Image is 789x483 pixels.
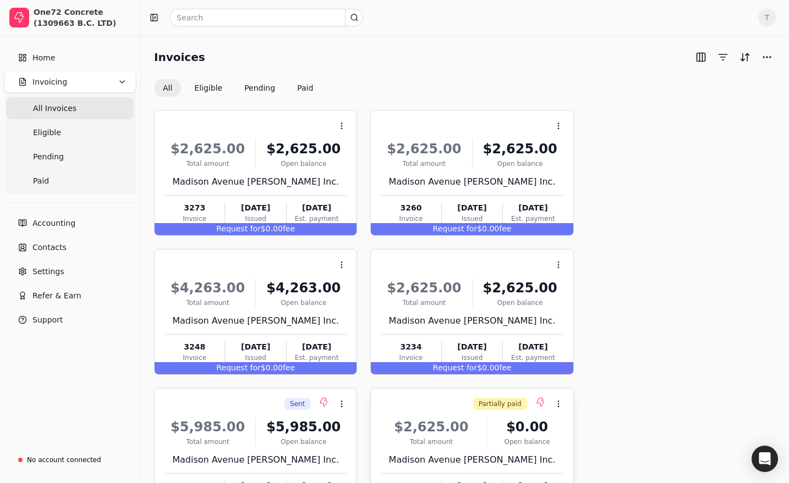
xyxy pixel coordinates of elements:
[290,399,305,409] span: Sent
[155,362,357,374] div: $0.00
[283,363,295,372] span: fee
[381,298,467,308] div: Total amount
[185,79,231,97] button: Eligible
[381,314,563,327] div: Madison Avenue [PERSON_NAME] Inc.
[4,260,136,282] a: Settings
[225,353,286,363] div: Issued
[477,139,563,159] div: $2,625.00
[752,446,778,472] div: Open Intercom Messenger
[499,363,511,372] span: fee
[381,453,563,467] div: Madison Avenue [PERSON_NAME] Inc.
[165,453,347,467] div: Madison Avenue [PERSON_NAME] Inc.
[503,214,563,224] div: Est. payment
[33,151,64,163] span: Pending
[442,214,502,224] div: Issued
[758,9,776,26] button: T
[225,341,286,353] div: [DATE]
[33,127,61,138] span: Eligible
[442,202,502,214] div: [DATE]
[169,9,363,26] input: Search
[433,224,478,233] span: Request for
[235,79,284,97] button: Pending
[736,48,754,66] button: Sort
[165,417,251,437] div: $5,985.00
[287,214,347,224] div: Est. payment
[260,139,347,159] div: $2,625.00
[155,223,357,235] div: $0.00
[225,202,286,214] div: [DATE]
[381,202,441,214] div: 3260
[381,341,441,353] div: 3234
[165,278,251,298] div: $4,263.00
[7,97,134,119] a: All Invoices
[381,437,481,447] div: Total amount
[154,48,205,66] h2: Invoices
[287,202,347,214] div: [DATE]
[165,139,251,159] div: $2,625.00
[4,212,136,234] a: Accounting
[165,214,224,224] div: Invoice
[477,298,563,308] div: Open balance
[216,224,261,233] span: Request for
[381,139,467,159] div: $2,625.00
[165,353,224,363] div: Invoice
[503,341,563,353] div: [DATE]
[32,218,75,229] span: Accounting
[7,170,134,192] a: Paid
[165,298,251,308] div: Total amount
[216,363,261,372] span: Request for
[491,417,563,437] div: $0.00
[32,52,55,64] span: Home
[288,79,322,97] button: Paid
[154,79,181,97] button: All
[260,417,347,437] div: $5,985.00
[165,159,251,169] div: Total amount
[381,175,563,188] div: Madison Avenue [PERSON_NAME] Inc.
[442,353,502,363] div: Issued
[165,437,251,447] div: Total amount
[4,236,136,258] a: Contacts
[32,266,64,277] span: Settings
[165,175,347,188] div: Madison Avenue [PERSON_NAME] Inc.
[260,159,347,169] div: Open balance
[260,437,347,447] div: Open balance
[27,455,101,465] div: No account connected
[7,121,134,143] a: Eligible
[381,417,481,437] div: $2,625.00
[4,450,136,470] a: No account connected
[7,146,134,168] a: Pending
[165,202,224,214] div: 3273
[287,341,347,353] div: [DATE]
[371,223,573,235] div: $0.00
[32,314,63,326] span: Support
[479,399,522,409] span: Partially paid
[260,278,347,298] div: $4,263.00
[491,437,563,447] div: Open balance
[260,298,347,308] div: Open balance
[4,71,136,93] button: Invoicing
[4,285,136,307] button: Refer & Earn
[33,175,49,187] span: Paid
[287,353,347,363] div: Est. payment
[381,159,467,169] div: Total amount
[34,7,131,29] div: One72 Concrete (1309663 B.C. LTD)
[32,242,67,253] span: Contacts
[32,76,67,88] span: Invoicing
[477,159,563,169] div: Open balance
[371,362,573,374] div: $0.00
[4,47,136,69] a: Home
[758,48,776,66] button: More
[165,341,224,353] div: 3248
[499,224,511,233] span: fee
[381,278,467,298] div: $2,625.00
[225,214,286,224] div: Issued
[283,224,295,233] span: fee
[33,103,76,114] span: All Invoices
[442,341,502,353] div: [DATE]
[433,363,478,372] span: Request for
[381,214,441,224] div: Invoice
[477,278,563,298] div: $2,625.00
[154,79,322,97] div: Invoice filter options
[381,353,441,363] div: Invoice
